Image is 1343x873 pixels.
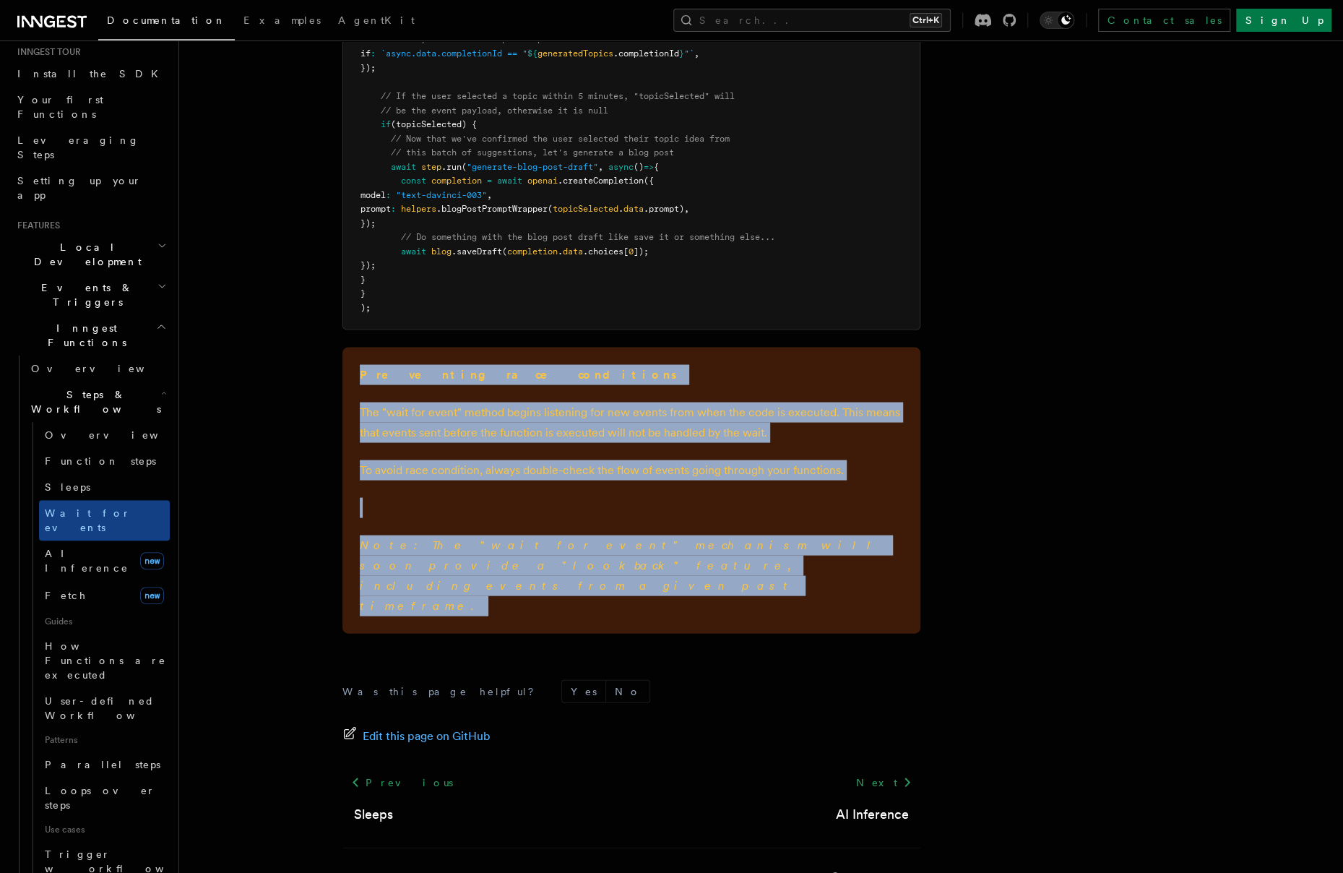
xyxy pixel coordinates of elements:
span: .completionId [613,48,679,59]
button: Steps & Workflows [25,382,170,422]
span: await [497,175,522,185]
span: 0 [629,246,634,256]
a: Function steps [39,448,170,474]
span: Setting up your app [17,175,142,201]
span: Inngest Functions [12,321,156,350]
span: completion [507,246,558,256]
button: Yes [562,680,605,702]
span: .prompt) [644,203,684,213]
span: (topicSelected) { [391,119,477,129]
span: . [558,246,563,256]
span: step [421,161,441,171]
a: Leveraging Steps [12,127,170,168]
span: Overview [45,429,194,441]
button: Search...Ctrl+K [673,9,951,32]
span: User-defined Workflows [45,695,175,721]
span: ); [360,302,371,312]
p: To avoid race condition, always double-check the flow of events going through your functions. [360,460,903,480]
span: openai [527,175,558,185]
span: Overview [31,363,180,374]
span: AI Inference [45,548,129,574]
span: , [487,189,492,199]
span: Edit this page on GitHub [363,726,491,746]
span: data [623,203,644,213]
a: Fetchnew [39,581,170,610]
span: // Now that we've confirmed the user selected their topic idea from [391,133,730,143]
span: Events & Triggers [12,280,157,309]
a: Sign Up [1236,9,1331,32]
span: () [634,161,644,171]
span: , [694,48,699,59]
span: : [386,189,391,199]
span: Loops over steps [45,785,155,811]
span: topicSelected [553,203,618,213]
span: // be the event payload, otherwise it is null [381,105,608,115]
span: AgentKit [338,14,415,26]
a: How Functions are executed [39,633,170,688]
span: }); [360,259,376,270]
button: Local Development [12,234,170,275]
kbd: Ctrl+K [910,13,942,27]
span: data [563,246,583,256]
span: .run [441,161,462,171]
span: new [140,552,164,569]
span: .blogPostPromptWrapper [436,203,548,213]
span: `async.data.completionId == " [381,48,527,59]
span: => [644,161,654,171]
span: , [684,203,689,213]
span: blog [431,246,452,256]
span: , [598,161,603,171]
span: Function steps [45,455,156,467]
span: await [391,161,416,171]
span: Install the SDK [17,68,167,79]
span: . [618,203,623,213]
span: new [140,587,164,604]
span: ${ [527,48,537,59]
span: : [391,203,396,213]
span: .saveDraft [452,246,502,256]
a: Next [847,769,920,795]
span: Parallel steps [45,759,160,770]
em: Note: The "wait for event" mechanism will soon provide a "lookback" feature, including events fro... [360,538,881,612]
span: }); [360,62,376,72]
span: if [360,48,371,59]
span: model [360,189,386,199]
span: generatedTopics [537,48,613,59]
p: Was this page helpful? [342,684,544,698]
span: "generate-blog-post-draft" [467,161,598,171]
span: const [401,175,426,185]
span: await [401,246,426,256]
button: No [606,680,649,702]
a: Setting up your app [12,168,170,208]
a: Parallel steps [39,752,170,778]
span: Inngest tour [12,46,81,58]
span: .choices[ [583,246,629,256]
a: Overview [25,356,170,382]
span: Fetch [45,590,87,601]
span: { [654,161,659,171]
span: if [381,119,391,129]
a: Your first Functions [12,87,170,127]
span: prompt [360,203,391,213]
span: Features [12,220,60,231]
a: Edit this page on GitHub [342,726,491,746]
span: ( [548,203,553,213]
a: Overview [39,422,170,448]
span: ( [462,161,467,171]
p: The "wait for event" method begins listening for new events from when the code is executed. This ... [360,402,903,442]
button: Toggle dark mode [1040,12,1074,29]
a: Contact sales [1098,9,1230,32]
span: Use cases [39,818,170,841]
span: Patterns [39,728,170,752]
a: User-defined Workflows [39,688,170,728]
span: Local Development [12,240,157,269]
span: // If the user selected a topic within 5 minutes, "topicSelected" will [381,90,735,100]
span: ( [502,246,507,256]
span: async [608,161,634,171]
span: } [360,288,366,298]
span: Sleeps [45,481,90,493]
span: // this batch of suggestions, let's generate a blog post [391,147,674,157]
span: completion [431,175,482,185]
span: ({ [644,175,654,185]
span: Guides [39,610,170,633]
